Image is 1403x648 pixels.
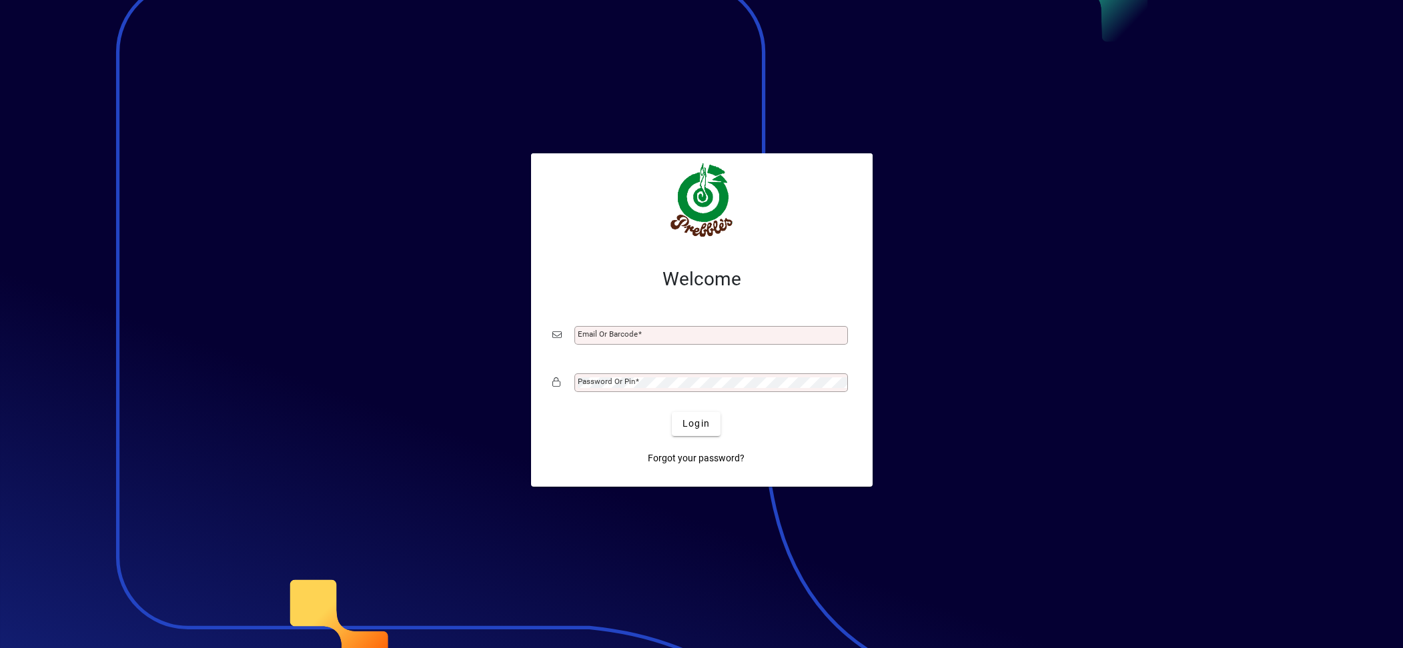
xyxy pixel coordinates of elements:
h2: Welcome [552,268,851,291]
button: Login [672,412,721,436]
span: Forgot your password? [648,451,745,465]
a: Forgot your password? [642,447,750,471]
mat-label: Email or Barcode [578,329,638,339]
mat-label: Password or Pin [578,377,635,386]
span: Login [682,417,710,431]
